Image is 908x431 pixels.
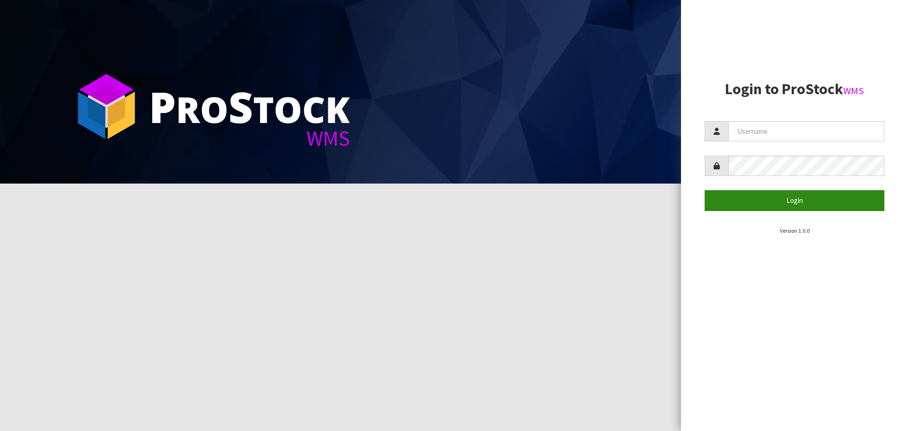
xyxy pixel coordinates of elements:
input: Username [728,121,884,141]
img: ProStock Cube [71,71,142,142]
small: Version 1.0.0 [780,227,810,234]
button: Login [705,190,884,211]
div: WMS [149,128,350,149]
div: ro tock [149,85,350,128]
h2: Login to ProStock [705,81,884,97]
span: S [228,78,253,135]
small: WMS [843,85,864,97]
span: P [149,78,176,135]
